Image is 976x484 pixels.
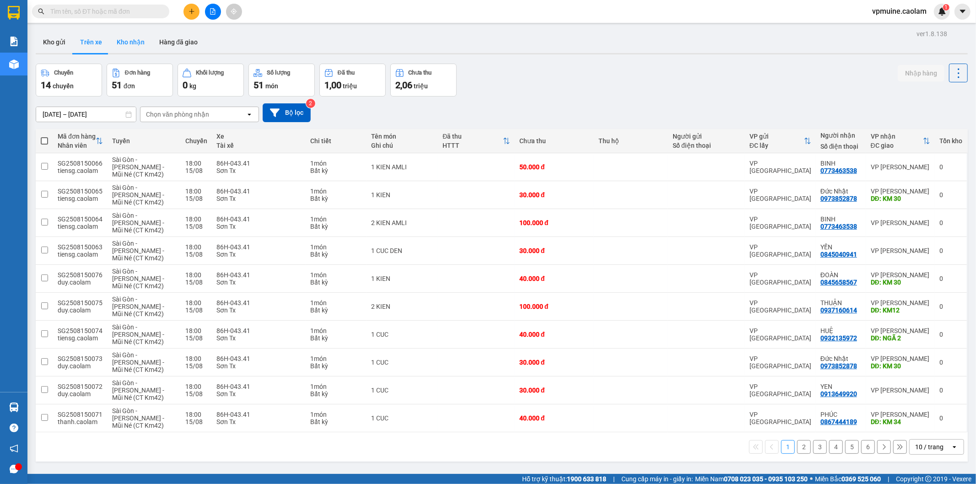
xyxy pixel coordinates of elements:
[750,243,811,258] div: VP [GEOGRAPHIC_DATA]
[371,247,433,254] div: 1 CUC DEN
[939,414,962,422] div: 0
[183,4,200,20] button: plus
[58,334,103,342] div: tiensg.caolam
[820,188,862,195] div: Đức Nhật
[189,8,195,15] span: plus
[10,465,18,473] span: message
[178,64,244,97] button: Khối lượng0kg
[58,195,103,202] div: tiensg.caolam
[310,418,362,425] div: Bất kỳ
[724,475,808,483] strong: 0708 023 035 - 0935 103 250
[820,307,857,314] div: 0937160614
[8,6,20,20] img: logo-vxr
[53,129,108,153] th: Toggle SortBy
[939,163,962,171] div: 0
[58,383,103,390] div: SG2508150072
[112,351,164,373] span: Sài Gòn - [PERSON_NAME] - Mũi Né (CT Km42)
[185,251,207,258] div: 15/08
[189,82,196,90] span: kg
[310,195,362,202] div: Bất kỳ
[750,355,811,370] div: VP [GEOGRAPHIC_DATA]
[865,5,934,17] span: vpmuine.caolam
[820,223,857,230] div: 0773463538
[10,444,18,453] span: notification
[107,64,173,97] button: Đơn hàng51đơn
[185,334,207,342] div: 15/08
[750,299,811,314] div: VP [GEOGRAPHIC_DATA]
[216,167,301,174] div: Sơn Tx
[820,195,857,202] div: 0973852878
[263,103,311,122] button: Bộ lọc
[820,383,862,390] div: YEN
[216,362,301,370] div: Sơn Tx
[185,188,207,195] div: 18:00
[112,323,164,345] span: Sài Gòn - [PERSON_NAME] - Mũi Né (CT Km42)
[185,160,207,167] div: 18:00
[871,188,930,195] div: VP [PERSON_NAME]
[10,424,18,432] span: question-circle
[185,279,207,286] div: 15/08
[205,4,221,20] button: file-add
[58,133,96,140] div: Mã đơn hàng
[567,475,606,483] strong: 1900 633 818
[613,474,615,484] span: |
[939,331,962,338] div: 0
[915,442,944,452] div: 10 / trang
[519,359,589,366] div: 30.000 đ
[871,418,930,425] div: DĐ: KM 34
[185,223,207,230] div: 15/08
[226,4,242,20] button: aim
[820,160,862,167] div: BINH
[216,251,301,258] div: Sơn Tx
[820,355,862,362] div: Đức Nhật
[939,191,962,199] div: 0
[871,327,930,334] div: VP [PERSON_NAME]
[944,4,948,11] span: 1
[939,219,962,226] div: 0
[265,82,278,90] span: món
[519,137,589,145] div: Chưa thu
[216,411,301,418] div: 86H-043.41
[519,414,589,422] div: 40.000 đ
[519,247,589,254] div: 30.000 đ
[73,31,109,53] button: Trên xe
[112,156,164,178] span: Sài Gòn - [PERSON_NAME] - Mũi Né (CT Km42)
[519,387,589,394] div: 30.000 đ
[781,440,795,454] button: 1
[112,407,164,429] span: Sài Gòn - [PERSON_NAME] - Mũi Né (CT Km42)
[216,195,301,202] div: Sơn Tx
[371,275,433,282] div: 1 KIEN
[36,31,73,53] button: Kho gửi
[58,355,103,362] div: SG2508150073
[871,271,930,279] div: VP [PERSON_NAME]
[695,474,808,484] span: Miền Nam
[599,137,663,145] div: Thu hộ
[673,133,740,140] div: Người gửi
[820,271,862,279] div: ĐOÀN
[750,133,804,140] div: VP gửi
[871,142,923,149] div: ĐC giao
[813,440,827,454] button: 3
[58,307,103,314] div: duy.caolam
[185,355,207,362] div: 18:00
[820,411,862,418] div: PHÚC
[112,80,122,91] span: 51
[38,8,44,15] span: search
[871,247,930,254] div: VP [PERSON_NAME]
[310,243,362,251] div: 1 món
[820,390,857,398] div: 0913649920
[943,4,949,11] sup: 1
[673,142,740,149] div: Số điện thoại
[871,195,930,202] div: DĐ: KM 30
[820,243,862,251] div: YẾN
[871,411,930,418] div: VP [PERSON_NAME]
[310,390,362,398] div: Bất kỳ
[112,296,164,317] span: Sài Gòn - [PERSON_NAME] - Mũi Né (CT Km42)
[371,387,433,394] div: 1 CUC
[820,334,857,342] div: 0932135972
[216,243,301,251] div: 86H-043.41
[125,70,150,76] div: Đơn hàng
[185,362,207,370] div: 15/08
[820,143,862,150] div: Số điện thoại
[438,129,515,153] th: Toggle SortBy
